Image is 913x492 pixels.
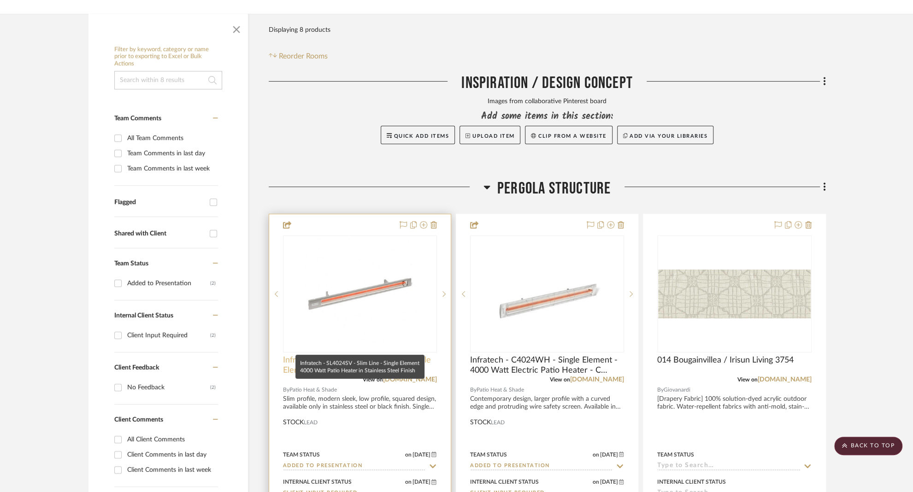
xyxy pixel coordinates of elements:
[470,462,613,471] input: Type to Search…
[737,377,758,382] span: View on
[114,312,173,319] span: Internal Client Status
[283,462,426,471] input: Type to Search…
[470,386,477,394] span: By
[302,236,418,351] img: Infratech - SL4024SV - Slim Line - Single Element 4000 Watt Patio Heater in Stainless Steel Finish
[127,463,216,477] div: Client Comments in last week
[127,276,210,291] div: Added to Presentation
[489,236,605,351] img: Infratech - C4024WH - Single Element - 4000 Watt Electric Patio Heater - C Series in White
[283,386,289,394] span: By
[381,126,455,144] button: Quick Add Items
[269,21,330,39] div: Displaying 8 products
[127,380,210,395] div: No Feedback
[525,126,612,144] button: Clip from a website
[550,377,570,382] span: View on
[459,126,520,144] button: Upload Item
[227,18,246,37] button: Close
[210,276,216,291] div: (2)
[114,230,205,238] div: Shared with Client
[127,432,216,447] div: All Client Comments
[412,451,431,458] span: [DATE]
[497,179,611,199] span: Pergola Structure
[617,126,714,144] button: Add via your libraries
[405,452,412,457] span: on
[758,376,812,383] a: [DOMAIN_NAME]
[657,386,664,394] span: By
[658,269,810,319] img: 014 Bougainvillea / Irisun Living 3754
[283,355,437,375] span: Infratech - SL4024SV - Slim Line - Single Element 4000 Watt Patio Heater in Stainless Steel Finish
[570,376,624,383] a: [DOMAIN_NAME]
[127,161,216,176] div: Team Comments in last week
[363,377,383,382] span: View on
[210,380,216,395] div: (2)
[470,451,507,459] div: Team Status
[269,110,826,123] div: Add some items in this section:
[114,199,205,206] div: Flagged
[114,115,161,122] span: Team Comments
[210,328,216,343] div: (2)
[127,146,216,161] div: Team Comments in last day
[471,236,624,352] div: 0
[114,416,163,423] span: Client Comments
[470,478,539,486] div: Internal Client Status
[269,51,328,62] button: Reorder Rooms
[127,447,216,462] div: Client Comments in last day
[279,51,328,62] span: Reorder Rooms
[657,451,694,459] div: Team Status
[657,478,726,486] div: Internal Client Status
[127,328,210,343] div: Client Input Required
[114,364,159,371] span: Client Feedback
[283,478,352,486] div: Internal Client Status
[477,386,524,394] span: Patio Heat & Shade
[470,355,624,375] span: Infratech - C4024WH - Single Element - 4000 Watt Electric Patio Heater - C Series in White
[657,462,800,471] input: Type to Search…
[383,376,437,383] a: [DOMAIN_NAME]
[114,260,148,267] span: Team Status
[289,386,337,394] span: Patio Heat & Shade
[664,386,690,394] span: Giovanardi
[283,236,436,352] div: 0
[405,479,412,485] span: on
[127,131,216,146] div: All Team Comments
[599,479,619,485] span: [DATE]
[834,437,902,455] scroll-to-top-button: BACK TO TOP
[283,451,320,459] div: Team Status
[593,452,599,457] span: on
[412,479,431,485] span: [DATE]
[269,97,826,107] div: Images from collaborative Pinterest board
[657,355,794,365] span: 014 Bougainvillea / Irisun Living 3754
[114,71,222,89] input: Search within 8 results
[593,479,599,485] span: on
[114,46,222,68] h6: Filter by keyword, category or name prior to exporting to Excel or Bulk Actions
[599,451,619,458] span: [DATE]
[394,134,449,139] span: Quick Add Items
